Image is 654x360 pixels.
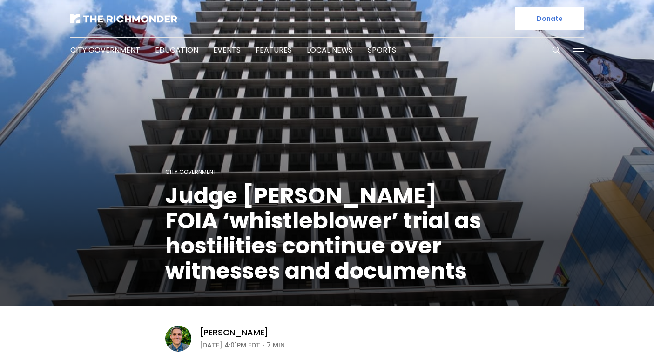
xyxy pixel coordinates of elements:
[155,45,198,55] a: Education
[267,340,285,351] span: 7 min
[368,45,396,55] a: Sports
[549,43,563,57] button: Search this site
[70,45,140,55] a: City Government
[256,45,292,55] a: Features
[575,314,654,360] iframe: portal-trigger
[200,340,260,351] time: [DATE] 4:01PM EDT
[70,14,177,23] img: The Richmonder
[307,45,353,55] a: Local News
[515,7,584,30] a: Donate
[165,168,216,176] a: City Government
[165,326,191,352] img: Graham Moomaw
[213,45,241,55] a: Events
[165,183,489,284] h1: Judge [PERSON_NAME] FOIA ‘whistleblower’ trial as hostilities continue over witnesses and documents
[200,327,269,338] a: [PERSON_NAME]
